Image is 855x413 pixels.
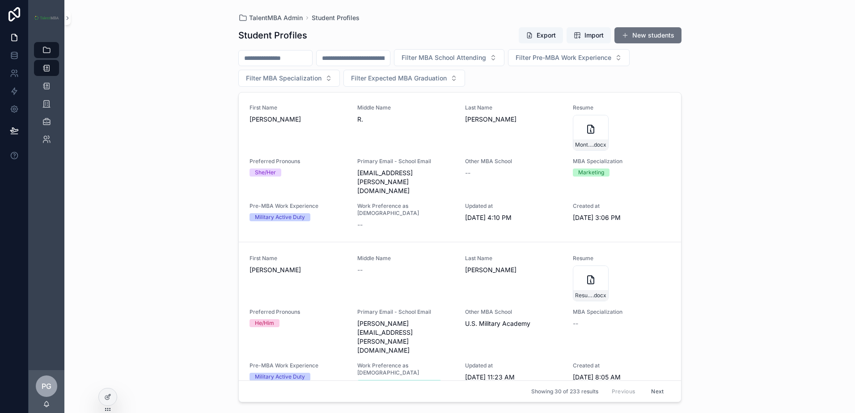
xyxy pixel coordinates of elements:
[593,141,606,148] span: .docx
[614,27,681,43] button: New students
[402,53,486,62] span: Filter MBA School Attending
[645,384,670,398] button: Next
[255,319,274,327] div: He/Him
[357,308,454,316] span: Primary Email - School Email
[584,31,604,40] span: Import
[508,49,630,66] button: Select Button
[250,255,347,262] span: First Name
[246,74,322,83] span: Filter MBA Specialization
[575,292,593,299] span: Resume_Schultz_II2
[357,362,454,376] span: Work Preference as [DEMOGRAPHIC_DATA]
[238,29,307,42] h1: Student Profiles
[357,319,454,355] span: [PERSON_NAME][EMAIL_ADDRESS][PERSON_NAME][DOMAIN_NAME]
[465,362,562,369] span: Updated at
[255,213,305,221] div: Military Active Duty
[238,70,340,87] button: Select Button
[249,13,303,22] span: TalentMBA Admin
[255,169,276,177] div: She/Her
[573,373,670,382] span: [DATE] 8:05 AM
[357,202,454,217] span: Work Preference as [DEMOGRAPHIC_DATA]
[250,104,347,111] span: First Name
[250,115,347,124] span: [PERSON_NAME]
[465,158,562,165] span: Other MBA School
[573,104,670,111] span: Resume
[238,13,303,22] a: TalentMBA Admin
[312,13,360,22] a: Student Profiles
[578,169,604,177] div: Marketing
[573,213,670,222] span: [DATE] 3:06 PM
[357,104,454,111] span: Middle Name
[465,308,562,316] span: Other MBA School
[250,265,347,274] span: [PERSON_NAME]
[465,265,562,274] span: [PERSON_NAME]
[465,202,562,210] span: Updated at
[363,380,436,388] div: Open to either option / hybrid
[351,74,447,83] span: Filter Expected MBA Graduation
[250,362,347,369] span: Pre-MBA Work Experience
[250,158,347,165] span: Preferred Pronouns
[357,220,363,229] span: --
[357,255,454,262] span: Middle Name
[34,16,59,20] img: App logo
[250,202,347,210] span: Pre-MBA Work Experience
[573,362,670,369] span: Created at
[239,242,681,400] a: First Name[PERSON_NAME]Middle Name--Last Name[PERSON_NAME]ResumeResume_Schultz_II2.docxPreferred ...
[465,104,562,111] span: Last Name
[357,265,363,274] span: --
[573,308,670,316] span: MBA Specialization
[465,169,470,177] span: --
[255,373,305,381] div: Military Active Duty
[567,27,611,43] button: Import
[465,213,562,222] span: [DATE] 4:10 PM
[575,141,593,148] span: Montalvo_Dawn_Talent-MBA-Resume
[239,91,681,242] a: First Name[PERSON_NAME]Middle NameR.Last Name[PERSON_NAME]ResumeMontalvo_Dawn_Talent-MBA-Resume.d...
[357,158,454,165] span: Primary Email - School Email
[357,169,454,195] span: [EMAIL_ADDRESS][PERSON_NAME][DOMAIN_NAME]
[573,319,578,328] span: --
[465,255,562,262] span: Last Name
[519,27,563,43] button: Export
[531,388,598,395] span: Showing 30 of 233 results
[343,70,465,87] button: Select Button
[394,49,504,66] button: Select Button
[465,373,562,382] span: [DATE] 11:23 AM
[42,381,51,392] span: PG
[465,115,562,124] span: [PERSON_NAME]
[593,292,606,299] span: .docx
[573,255,670,262] span: Resume
[573,158,670,165] span: MBA Specialization
[29,36,64,159] div: scrollable content
[516,53,611,62] span: Filter Pre-MBA Work Experience
[465,319,562,328] span: U.S. Military Academy
[573,202,670,210] span: Created at
[357,115,454,124] span: R.
[250,308,347,316] span: Preferred Pronouns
